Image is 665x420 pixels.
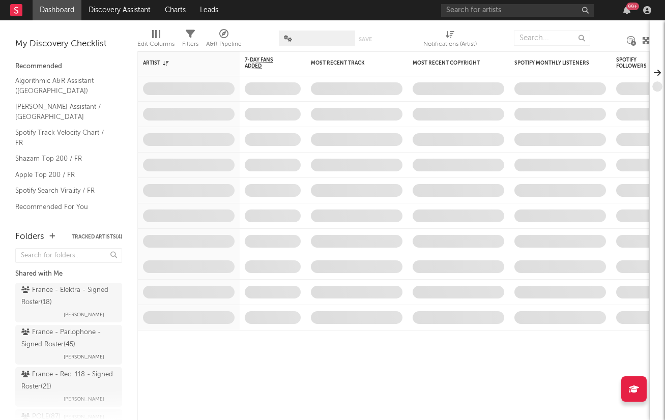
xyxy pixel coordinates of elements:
[15,201,112,213] a: Recommended For You
[15,367,122,407] a: France - Rec. 118 - Signed Roster(21)[PERSON_NAME]
[182,38,198,50] div: Filters
[15,169,112,181] a: Apple Top 200 / FR
[441,4,594,17] input: Search for artists
[15,101,112,122] a: [PERSON_NAME] Assistant / [GEOGRAPHIC_DATA]
[21,369,113,393] div: France - Rec. 118 - Signed Roster ( 21 )
[137,25,175,55] div: Edit Columns
[21,284,113,309] div: France - Elektra - Signed Roster ( 18 )
[15,75,112,96] a: Algorithmic A&R Assistant ([GEOGRAPHIC_DATA])
[206,38,242,50] div: A&R Pipeline
[182,25,198,55] div: Filters
[21,326,113,351] div: France - Parlophone - Signed Roster ( 45 )
[15,231,44,243] div: Folders
[15,61,122,73] div: Recommended
[15,38,122,50] div: My Discovery Checklist
[616,57,652,69] div: Spotify Followers
[514,31,590,46] input: Search...
[15,185,112,196] a: Spotify Search Virality / FR
[15,127,112,148] a: Spotify Track Velocity Chart / FR
[623,6,630,14] button: 99+
[64,309,104,321] span: [PERSON_NAME]
[311,60,387,66] div: Most Recent Track
[64,351,104,363] span: [PERSON_NAME]
[15,268,122,280] div: Shared with Me
[15,248,122,263] input: Search for folders...
[15,325,122,365] a: France - Parlophone - Signed Roster(45)[PERSON_NAME]
[423,38,477,50] div: Notifications (Artist)
[245,57,285,69] span: 7-Day Fans Added
[413,60,489,66] div: Most Recent Copyright
[143,60,219,66] div: Artist
[626,3,639,10] div: 99 +
[15,153,112,164] a: Shazam Top 200 / FR
[514,60,591,66] div: Spotify Monthly Listeners
[206,25,242,55] div: A&R Pipeline
[423,25,477,55] div: Notifications (Artist)
[359,37,372,42] button: Save
[15,283,122,322] a: France - Elektra - Signed Roster(18)[PERSON_NAME]
[72,234,122,239] button: Tracked Artists(4)
[137,38,175,50] div: Edit Columns
[64,393,104,405] span: [PERSON_NAME]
